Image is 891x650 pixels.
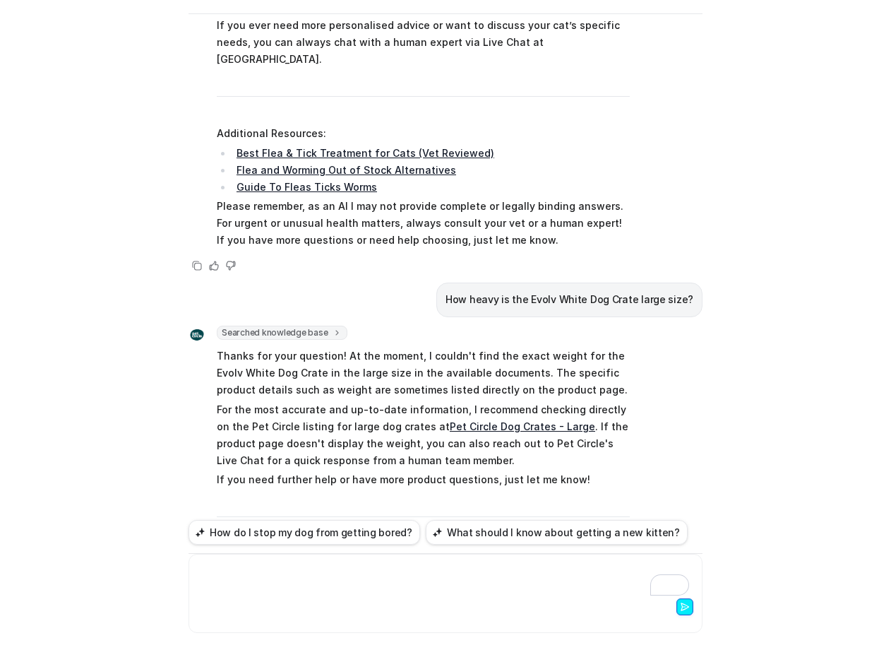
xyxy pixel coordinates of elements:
[192,563,699,596] div: To enrich screen reader interactions, please activate Accessibility in Grammarly extension settings
[189,520,420,545] button: How do I stop my dog from getting bored?
[426,520,688,545] button: What should I know about getting a new kitten?
[217,198,630,249] p: Please remember, as an AI I may not provide complete or legally binding answers. For urgent or un...
[217,471,630,488] p: If you need further help or have more product questions, just let me know!
[217,401,630,469] p: For the most accurate and up-to-date information, I recommend checking directly on the Pet Circle...
[217,326,347,340] span: Searched knowledge base
[450,420,595,432] a: Pet Circle Dog Crates - Large
[217,348,630,398] p: Thanks for your question! At the moment, I couldn't find the exact weight for the Evolv White Dog...
[237,164,456,176] a: Flea and Worming Out of Stock Alternatives
[217,17,630,68] p: If you ever need more personalised advice or want to discuss your cat’s specific needs, you can a...
[445,291,693,308] p: How heavy is the Evolv White Dog Crate large size?
[189,326,205,343] img: Widget
[237,147,494,159] a: Best Flea & Tick Treatment for Cats (Vet Reviewed)
[217,125,630,142] p: Additional Resources:
[237,181,377,193] a: Guide To Fleas Ticks Worms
